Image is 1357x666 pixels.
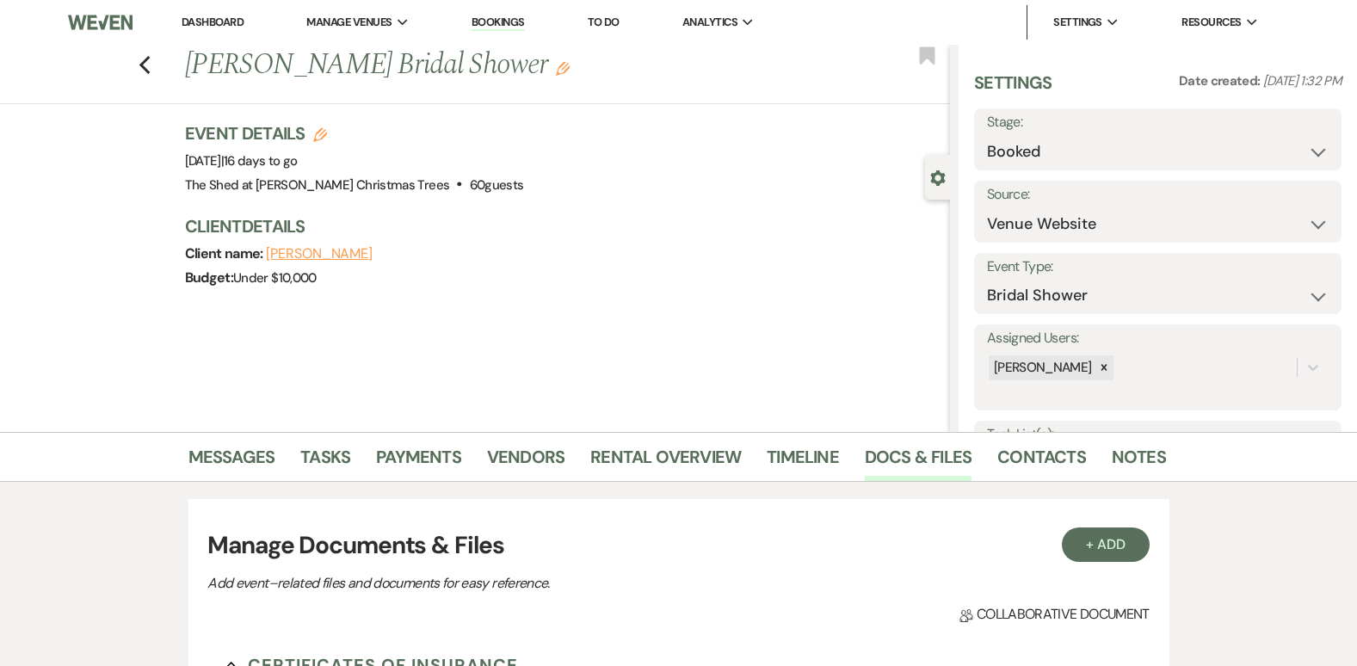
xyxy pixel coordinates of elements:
p: Add event–related files and documents for easy reference. [207,572,810,595]
button: [PERSON_NAME] [266,247,373,261]
h3: Event Details [185,121,524,145]
h3: Manage Documents & Files [207,527,1149,564]
span: Settings [1053,14,1102,31]
span: Collaborative document [959,604,1149,625]
h3: Client Details [185,214,933,238]
a: Tasks [300,443,350,481]
span: Manage Venues [306,14,392,31]
span: 60 guests [470,176,524,194]
span: Under $10,000 [233,269,317,287]
span: 16 days to go [224,152,298,170]
label: Task List(s): [987,422,1329,447]
span: Resources [1181,14,1241,31]
a: Vendors [487,443,564,481]
a: Bookings [472,15,525,31]
h1: [PERSON_NAME] Bridal Shower [185,45,791,86]
label: Assigned Users: [987,326,1329,351]
span: Analytics [682,14,737,31]
button: + Add [1062,527,1150,562]
a: Rental Overview [590,443,741,481]
label: Stage: [987,110,1329,135]
h3: Settings [974,71,1052,108]
label: Source: [987,182,1329,207]
a: To Do [588,15,620,29]
span: [DATE] 1:32 PM [1263,72,1342,89]
a: Dashboard [182,15,244,29]
div: [PERSON_NAME] [989,355,1095,380]
a: Messages [188,443,275,481]
a: Contacts [997,443,1086,481]
span: Client name: [185,244,267,262]
button: Edit [556,60,570,76]
span: | [221,152,298,170]
img: Weven Logo [68,4,133,40]
a: Payments [376,443,461,481]
span: The Shed at [PERSON_NAME] Christmas Trees [185,176,450,194]
span: [DATE] [185,152,298,170]
label: Event Type: [987,255,1329,280]
span: Budget: [185,268,234,287]
button: Close lead details [930,169,946,185]
a: Notes [1112,443,1166,481]
a: Timeline [767,443,839,481]
span: Date created: [1179,72,1263,89]
a: Docs & Files [865,443,971,481]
